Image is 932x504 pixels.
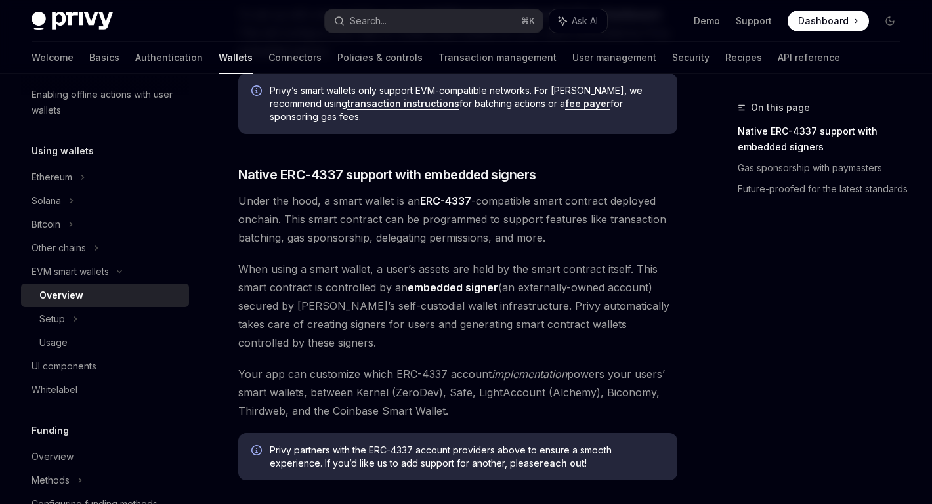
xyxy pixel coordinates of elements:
div: Solana [32,193,61,209]
a: User management [572,42,656,73]
span: Your app can customize which ERC-4337 account powers your users’ smart wallets, between Kernel (Z... [238,365,677,420]
a: Overview [21,445,189,469]
div: Ethereum [32,169,72,185]
svg: Info [251,445,265,458]
span: ⌘ K [521,16,535,26]
div: Enabling offline actions with user wallets [32,87,181,118]
svg: Info [251,85,265,98]
span: Native ERC-4337 support with embedded signers [238,165,536,184]
a: Wallets [219,42,253,73]
span: Ask AI [572,14,598,28]
div: Overview [32,449,74,465]
a: API reference [778,42,840,73]
button: Search...⌘K [325,9,543,33]
a: Demo [694,14,720,28]
div: Bitcoin [32,217,60,232]
a: transaction instructions [347,98,459,110]
a: Enabling offline actions with user wallets [21,83,189,122]
span: Privy’s smart wallets only support EVM-compatible networks. For [PERSON_NAME], we recommend using... [270,84,664,123]
a: reach out [540,457,585,469]
a: Overview [21,283,189,307]
a: Native ERC-4337 support with embedded signers [738,121,911,157]
div: Methods [32,472,70,488]
a: Recipes [725,42,762,73]
h5: Using wallets [32,143,94,159]
span: On this page [751,100,810,115]
div: UI components [32,358,96,374]
a: Authentication [135,42,203,73]
a: Support [736,14,772,28]
button: Ask AI [549,9,607,33]
em: implementation [492,367,567,381]
a: Gas sponsorship with paymasters [738,157,911,178]
h5: Funding [32,423,69,438]
a: ERC-4337 [420,194,471,208]
img: dark logo [32,12,113,30]
div: Setup [39,311,65,327]
span: Under the hood, a smart wallet is an -compatible smart contract deployed onchain. This smart cont... [238,192,677,247]
strong: embedded signer [408,281,498,294]
a: Whitelabel [21,378,189,402]
span: Dashboard [798,14,849,28]
button: Toggle dark mode [879,10,900,31]
a: fee payer [565,98,610,110]
div: Whitelabel [32,382,77,398]
span: Privy partners with the ERC-4337 account providers above to ensure a smooth experience. If you’d ... [270,444,664,470]
div: Search... [350,13,387,29]
a: Transaction management [438,42,557,73]
a: Connectors [268,42,322,73]
a: UI components [21,354,189,378]
a: Basics [89,42,119,73]
a: Dashboard [788,10,869,31]
span: When using a smart wallet, a user’s assets are held by the smart contract itself. This smart cont... [238,260,677,352]
div: Usage [39,335,68,350]
a: Usage [21,331,189,354]
a: Policies & controls [337,42,423,73]
a: Future-proofed for the latest standards [738,178,911,199]
a: Welcome [32,42,74,73]
div: Other chains [32,240,86,256]
div: EVM smart wallets [32,264,109,280]
div: Overview [39,287,83,303]
a: Security [672,42,710,73]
